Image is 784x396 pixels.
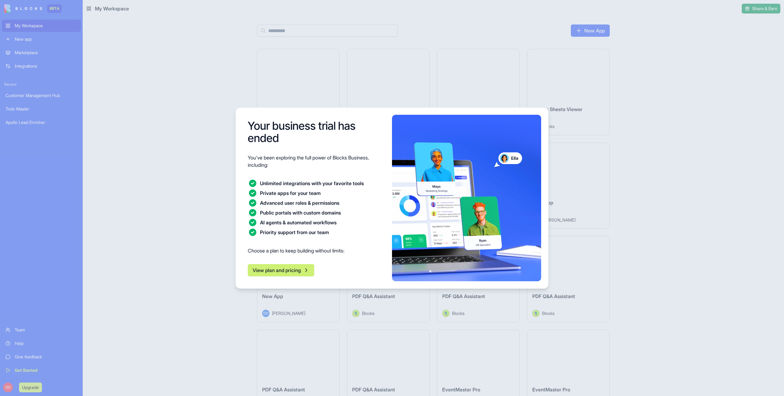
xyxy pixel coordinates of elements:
[260,198,339,207] div: Advanced user roles & permissions
[260,188,321,197] div: Private apps for your team
[248,264,314,276] button: View plan and pricing
[248,120,385,144] h1: Your business trial has ended
[260,208,341,216] div: Public portals with custom domains
[260,178,364,187] div: Unlimited integrations with your favorite tools
[260,218,337,226] div: AI agents & automated workflows
[248,247,385,254] p: Choose a plan to keep building without limits:
[260,227,329,236] div: Priority support from our team
[248,267,314,273] a: View plan and pricing
[248,154,385,169] p: You've been exploring the full power of Blocks Business, including:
